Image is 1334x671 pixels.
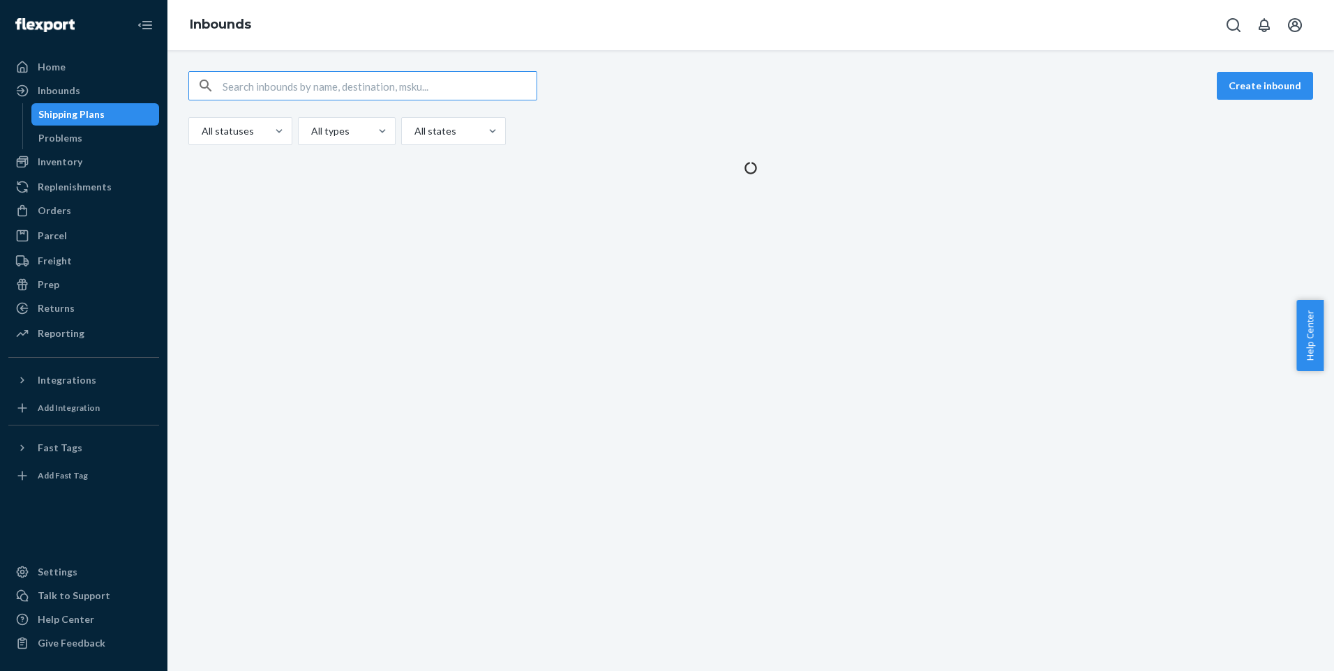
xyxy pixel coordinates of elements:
[38,155,82,169] div: Inventory
[8,369,159,391] button: Integrations
[310,124,311,138] input: All types
[38,402,100,414] div: Add Integration
[190,17,251,32] a: Inbounds
[38,278,59,292] div: Prep
[38,204,71,218] div: Orders
[38,612,94,626] div: Help Center
[38,469,88,481] div: Add Fast Tag
[38,589,110,603] div: Talk to Support
[38,229,67,243] div: Parcel
[38,326,84,340] div: Reporting
[8,250,159,272] a: Freight
[8,397,159,419] a: Add Integration
[8,80,159,102] a: Inbounds
[38,254,72,268] div: Freight
[8,465,159,487] a: Add Fast Tag
[38,107,105,121] div: Shipping Plans
[38,565,77,579] div: Settings
[8,297,159,319] a: Returns
[8,608,159,631] a: Help Center
[8,199,159,222] a: Orders
[8,632,159,654] button: Give Feedback
[8,561,159,583] a: Settings
[38,373,96,387] div: Integrations
[38,441,82,455] div: Fast Tags
[1220,11,1247,39] button: Open Search Box
[1217,72,1313,100] button: Create inbound
[200,124,202,138] input: All statuses
[8,585,159,607] button: Talk to Support
[8,151,159,173] a: Inventory
[131,11,159,39] button: Close Navigation
[38,84,80,98] div: Inbounds
[1281,11,1309,39] button: Open account menu
[38,180,112,194] div: Replenishments
[31,127,160,149] a: Problems
[8,322,159,345] a: Reporting
[1245,629,1320,664] iframe: Opens a widget where you can chat to one of our agents
[38,636,105,650] div: Give Feedback
[8,176,159,198] a: Replenishments
[1250,11,1278,39] button: Open notifications
[38,60,66,74] div: Home
[8,273,159,296] a: Prep
[15,18,75,32] img: Flexport logo
[8,437,159,459] button: Fast Tags
[223,72,537,100] input: Search inbounds by name, destination, msku...
[31,103,160,126] a: Shipping Plans
[8,225,159,247] a: Parcel
[413,124,414,138] input: All states
[38,301,75,315] div: Returns
[179,5,262,45] ol: breadcrumbs
[8,56,159,78] a: Home
[1296,300,1324,371] button: Help Center
[38,131,82,145] div: Problems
